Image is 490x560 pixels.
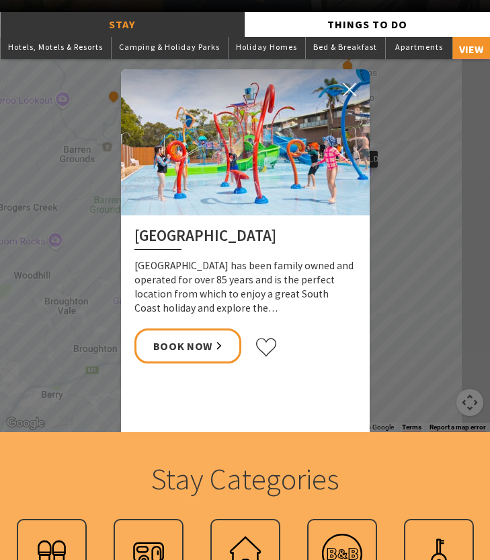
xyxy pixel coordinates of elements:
[452,35,490,59] a: View All
[134,328,242,363] a: Book Now
[305,35,385,59] button: Bed & Breakfast
[255,337,278,357] button: Click to favourite BIG4 Easts Beach Holiday Park
[46,461,444,497] h2: Stay Categories
[228,35,305,59] button: Holiday Homes
[134,258,356,315] p: [GEOGRAPHIC_DATA] has been family owned and operated for over 85 years and is the perfect locatio...
[385,35,452,59] button: Apartments
[111,35,228,59] button: Camping & Holiday Parks
[134,226,356,250] h2: [GEOGRAPHIC_DATA]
